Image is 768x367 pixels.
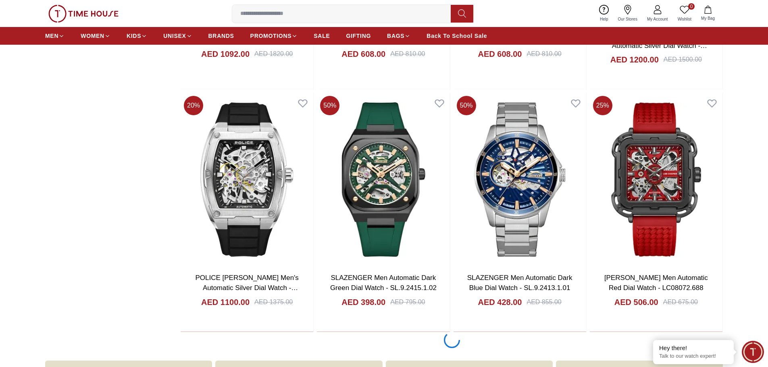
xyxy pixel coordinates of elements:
a: PROMOTIONS [250,29,298,43]
h4: AED 608.00 [478,48,522,60]
button: My Bag [696,4,720,23]
span: BAGS [387,32,404,40]
img: SLAZENGER Men Automatic Dark Blue Dial Watch - SL.9.2413.1.01 [454,93,586,266]
a: SALE [314,29,330,43]
span: UNISEX [163,32,186,40]
span: My Account [644,16,671,22]
span: 25 % [593,96,612,115]
span: 20 % [184,96,203,115]
h4: AED 506.00 [614,297,658,308]
div: AED 810.00 [390,49,425,59]
div: Hey there! [659,344,728,352]
div: AED 1375.00 [254,297,293,307]
h4: AED 1200.00 [610,54,659,65]
a: WOMEN [81,29,110,43]
span: WOMEN [81,32,104,40]
a: POLICE [PERSON_NAME] Men's Automatic Silver Dial Watch - PEWJR0005905 [604,31,708,60]
a: BAGS [387,29,410,43]
a: GIFTING [346,29,371,43]
h4: AED 1100.00 [201,297,250,308]
a: Help [595,3,613,24]
a: POLICE [PERSON_NAME] Men's Automatic Silver Dial Watch - PEWJR0005902 [195,274,298,302]
div: AED 810.00 [527,49,561,59]
a: UNISEX [163,29,192,43]
img: POLICE SKELETOR Men's Automatic Silver Dial Watch - PEWJR0005902 [181,93,313,266]
img: ... [48,5,119,23]
a: SLAZENGER Men Automatic Dark Blue Dial Watch - SL.9.2413.1.01 [467,274,572,292]
span: Our Stores [615,16,641,22]
h4: AED 428.00 [478,297,522,308]
span: MEN [45,32,58,40]
a: KIDS [127,29,147,43]
div: AED 675.00 [663,297,698,307]
span: 50 % [457,96,476,115]
h4: AED 398.00 [341,297,385,308]
a: SLAZENGER Men Automatic Dark Green Dial Watch - SL.9.2415.1.02 [330,274,437,292]
a: Back To School Sale [427,29,487,43]
div: AED 795.00 [390,297,425,307]
a: [PERSON_NAME] Men Automatic Red Dial Watch - LC08072.688 [604,274,708,292]
a: MEN [45,29,65,43]
span: BRANDS [208,32,234,40]
span: 50 % [320,96,339,115]
div: Chat Widget [742,341,764,363]
a: 0Wishlist [673,3,696,24]
p: Talk to our watch expert! [659,353,728,360]
div: AED 855.00 [527,297,561,307]
span: SALE [314,32,330,40]
h4: AED 608.00 [341,48,385,60]
span: Help [597,16,612,22]
span: My Bag [698,15,718,21]
div: AED 1500.00 [664,55,702,64]
img: SLAZENGER Men Automatic Dark Green Dial Watch - SL.9.2415.1.02 [317,93,450,266]
img: LEE COOPER Men Automatic Red Dial Watch - LC08072.688 [590,93,722,266]
span: KIDS [127,32,141,40]
span: PROMOTIONS [250,32,292,40]
h4: AED 1092.00 [201,48,250,60]
span: 0 [688,3,695,10]
span: Wishlist [674,16,695,22]
div: AED 1820.00 [254,49,293,59]
span: GIFTING [346,32,371,40]
a: BRANDS [208,29,234,43]
a: Our Stores [613,3,642,24]
span: Back To School Sale [427,32,487,40]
